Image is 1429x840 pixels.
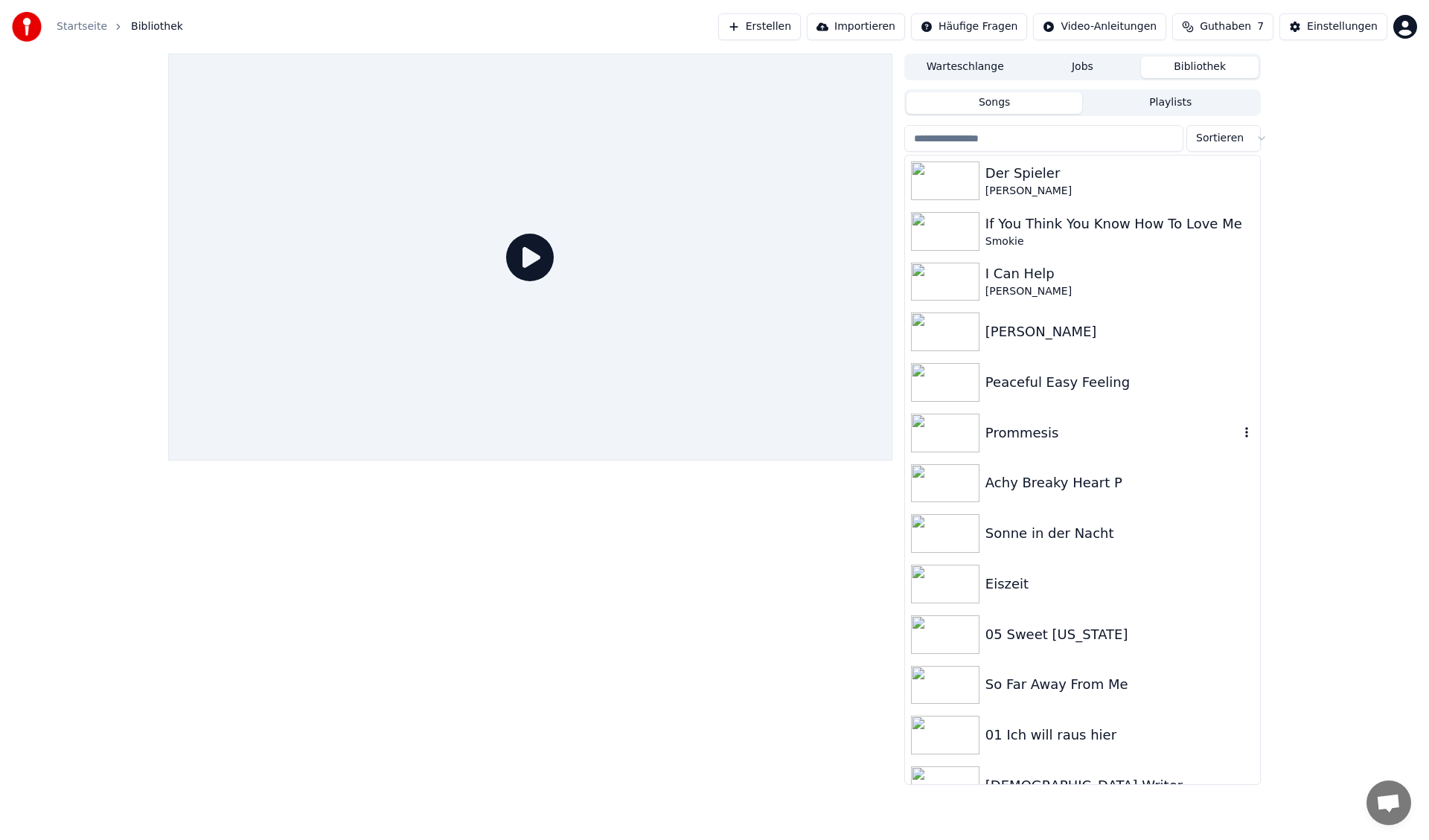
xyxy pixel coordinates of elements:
[131,19,183,34] span: Bibliothek
[1082,92,1259,114] button: Playlists
[985,184,1254,199] div: [PERSON_NAME]
[985,284,1254,299] div: [PERSON_NAME]
[985,423,1239,443] div: Prommesis
[1257,19,1264,34] span: 7
[985,574,1254,594] div: Eiszeit
[985,472,1254,493] div: Achy Breaky Heart P
[12,12,42,42] img: youka
[911,13,1028,40] button: Häufige Fragen
[985,234,1254,249] div: Smokie
[985,163,1254,184] div: Der Spieler
[1279,13,1387,40] button: Einstellungen
[985,214,1254,234] div: If You Think You Know How To Love Me
[985,674,1254,695] div: So Far Away From Me
[985,624,1254,645] div: 05 Sweet [US_STATE]
[1366,780,1411,825] a: Chat öffnen
[1141,57,1259,78] button: Bibliothek
[907,57,1024,78] button: Warteschlange
[57,19,107,34] a: Startseite
[1307,19,1378,34] div: Einstellungen
[1024,57,1142,78] button: Jobs
[57,19,183,34] nav: breadcrumb
[985,725,1254,746] div: 01 Ich will raus hier
[907,92,1083,114] button: Songs
[1196,131,1244,146] span: Sortieren
[807,13,905,40] button: Importieren
[985,523,1254,544] div: Sonne in der Nacht
[985,775,1254,796] div: [DEMOGRAPHIC_DATA] Writer
[718,13,801,40] button: Erstellen
[1033,13,1166,40] button: Video-Anleitungen
[985,321,1254,342] div: [PERSON_NAME]
[985,372,1254,393] div: Peaceful Easy Feeling
[985,263,1254,284] div: I Can Help
[1200,19,1251,34] span: Guthaben
[1172,13,1273,40] button: Guthaben7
